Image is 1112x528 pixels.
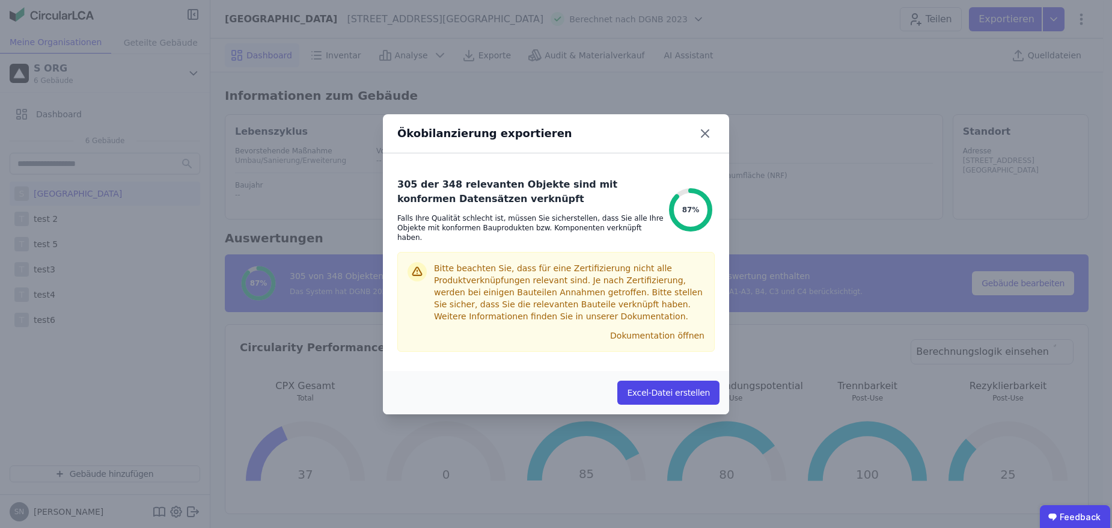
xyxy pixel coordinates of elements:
[397,125,572,142] div: Ökobilanzierung exportieren
[397,213,667,242] div: Falls Ihre Qualität schlecht ist, müssen Sie sicherstellen, dass Sie alle Ihre Objekte mit konfor...
[605,326,709,345] button: Dokumentation öffnen
[617,381,719,405] button: Excel-Datei erstellen
[434,262,704,327] div: Bitte beachten Sie, dass für eine Zertifizierung nicht alle Produktverknüpfungen relevant sind. J...
[397,177,667,213] div: 305 der 348 relevanten Objekte sind mit konformen Datensätzen verknüpft
[682,205,700,215] span: 87%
